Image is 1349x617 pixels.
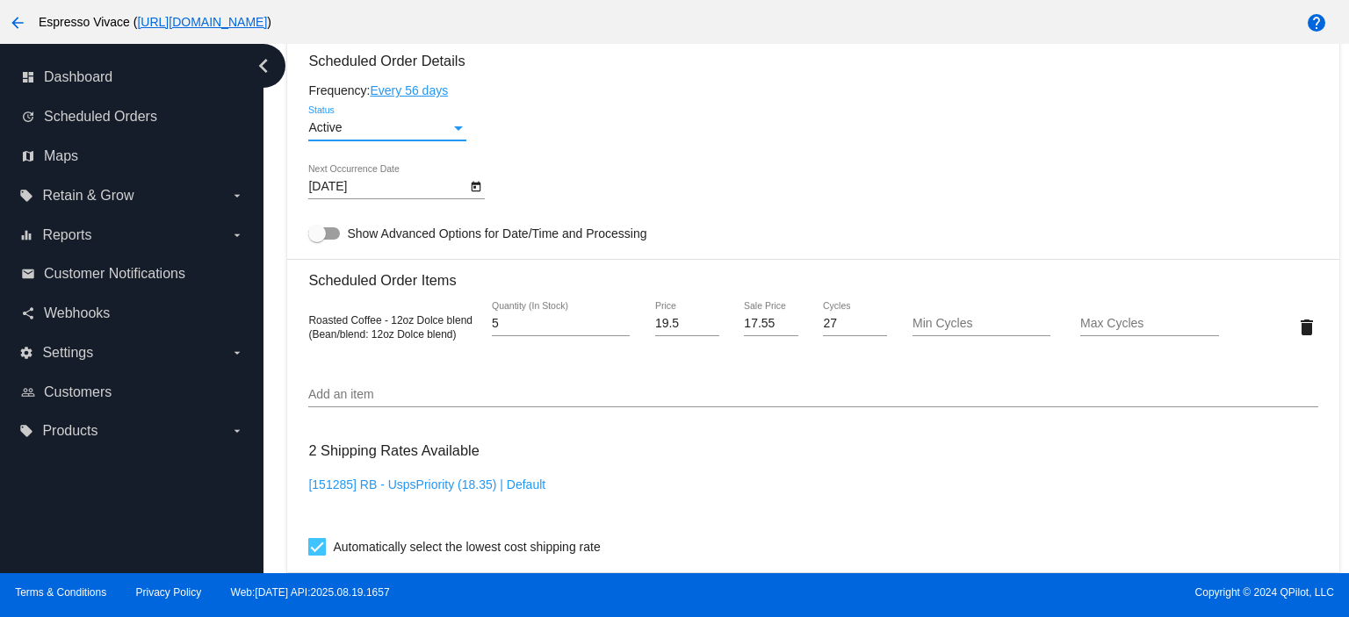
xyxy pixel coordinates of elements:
[15,586,106,599] a: Terms & Conditions
[42,423,97,439] span: Products
[44,384,112,400] span: Customers
[21,378,244,406] a: people_outline Customers
[21,103,244,131] a: update Scheduled Orders
[370,83,448,97] a: Every 56 days
[913,317,1050,331] input: Min Cycles
[19,189,33,203] i: local_offer
[308,259,1317,289] h3: Scheduled Order Items
[21,267,35,281] i: email
[492,317,630,331] input: Quantity (In Stock)
[21,63,244,91] a: dashboard Dashboard
[249,52,278,80] i: chevron_left
[347,225,646,242] span: Show Advanced Options for Date/Time and Processing
[230,189,244,203] i: arrow_drop_down
[7,12,28,33] mat-icon: arrow_back
[308,477,545,491] a: [151285] RB - UspsPriority (18.35) | Default
[655,317,719,331] input: Price
[308,314,473,341] span: Roasted Coffee - 12oz Dolce blend (Bean/blend: 12oz Dolce blend)
[21,306,35,320] i: share
[39,15,271,29] span: Espresso Vivace ( )
[42,227,91,243] span: Reports
[44,305,110,321] span: Webhooks
[21,260,244,288] a: email Customer Notifications
[333,536,600,557] span: Automatically select the lowest cost shipping rate
[231,586,390,599] a: Web:[DATE] API:2025.08.19.1657
[466,176,485,195] button: Open calendar
[308,83,1317,97] div: Frequency:
[19,346,33,360] i: settings
[44,109,157,125] span: Scheduled Orders
[1296,317,1317,338] mat-icon: delete
[21,385,35,399] i: people_outline
[21,70,35,84] i: dashboard
[19,424,33,438] i: local_offer
[44,148,78,164] span: Maps
[689,586,1334,599] span: Copyright © 2024 QPilot, LLC
[21,142,244,170] a: map Maps
[21,110,35,124] i: update
[19,228,33,242] i: equalizer
[230,424,244,438] i: arrow_drop_down
[44,69,112,85] span: Dashboard
[308,120,342,134] span: Active
[308,53,1317,69] h3: Scheduled Order Details
[1080,317,1218,331] input: Max Cycles
[42,345,93,361] span: Settings
[308,388,1317,402] input: Add an item
[823,317,887,331] input: Cycles
[21,149,35,163] i: map
[308,180,466,194] input: Next Occurrence Date
[137,15,267,29] a: [URL][DOMAIN_NAME]
[1306,12,1327,33] mat-icon: help
[230,346,244,360] i: arrow_drop_down
[230,228,244,242] i: arrow_drop_down
[44,266,185,282] span: Customer Notifications
[744,317,797,331] input: Sale Price
[136,586,202,599] a: Privacy Policy
[42,188,133,204] span: Retain & Grow
[308,432,479,470] h3: 2 Shipping Rates Available
[21,299,244,327] a: share Webhooks
[308,121,466,135] mat-select: Status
